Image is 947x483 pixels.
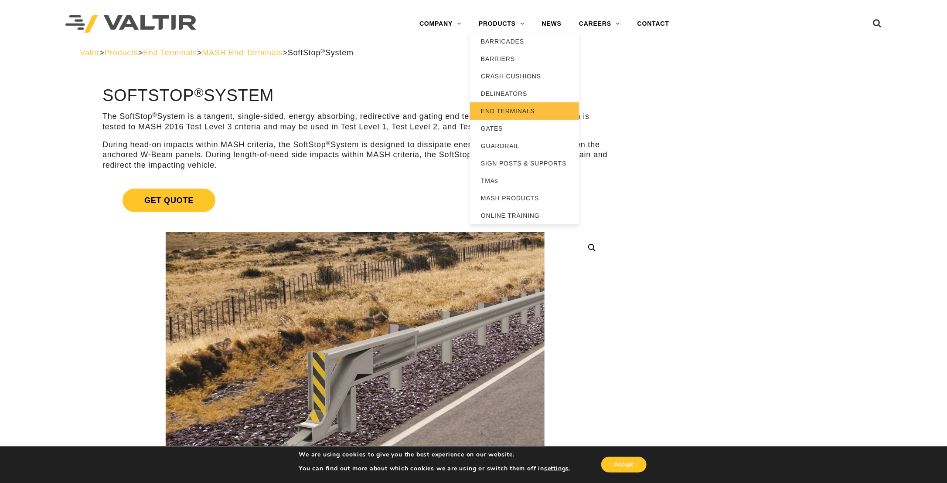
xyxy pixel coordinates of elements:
[470,102,579,120] a: END TERMINALS
[470,155,579,172] a: SIGN POSTS & SUPPORTS
[470,15,533,33] a: PRODUCTS
[470,120,579,137] a: GATES
[299,465,571,473] p: You can find out more about which cookies we are using or switch them off in .
[470,50,579,68] a: BARRIERS
[299,451,571,459] p: We are using cookies to give you the best experience on our website.
[570,15,629,33] a: CAREERS
[629,15,678,33] a: CONTACT
[470,172,579,189] a: TMAs
[102,111,608,132] p: The SoftStop System is a tangent, single-sided, energy absorbing, redirective and gating end term...
[102,178,608,223] a: Get Quote
[320,48,325,54] sup: ®
[102,140,608,170] p: During head-on impacts within MASH criteria, the SoftStop System is designed to dissipate energy ...
[80,48,867,58] div: > > > >
[470,189,579,207] a: MASH PRODUCTS
[470,33,579,50] a: BARRICADES
[288,48,354,57] span: SoftStop System
[80,48,99,57] a: Valtir
[470,137,579,155] a: GUARDRAIL
[153,111,157,118] sup: ®
[544,465,569,473] button: settings
[102,87,608,105] h1: SoftStop System
[326,140,331,146] sup: ®
[601,457,647,473] button: Accept
[533,15,570,33] a: NEWS
[470,85,579,102] a: DELINEATORS
[411,15,470,33] a: COMPANY
[143,48,197,57] a: End Terminals
[194,85,204,99] sup: ®
[470,68,579,85] a: CRASH CUSHIONS
[65,15,196,33] img: Valtir
[470,207,579,224] a: ONLINE TRAINING
[202,48,283,57] a: MASH End Terminals
[123,189,215,212] span: Get Quote
[104,48,138,57] a: Products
